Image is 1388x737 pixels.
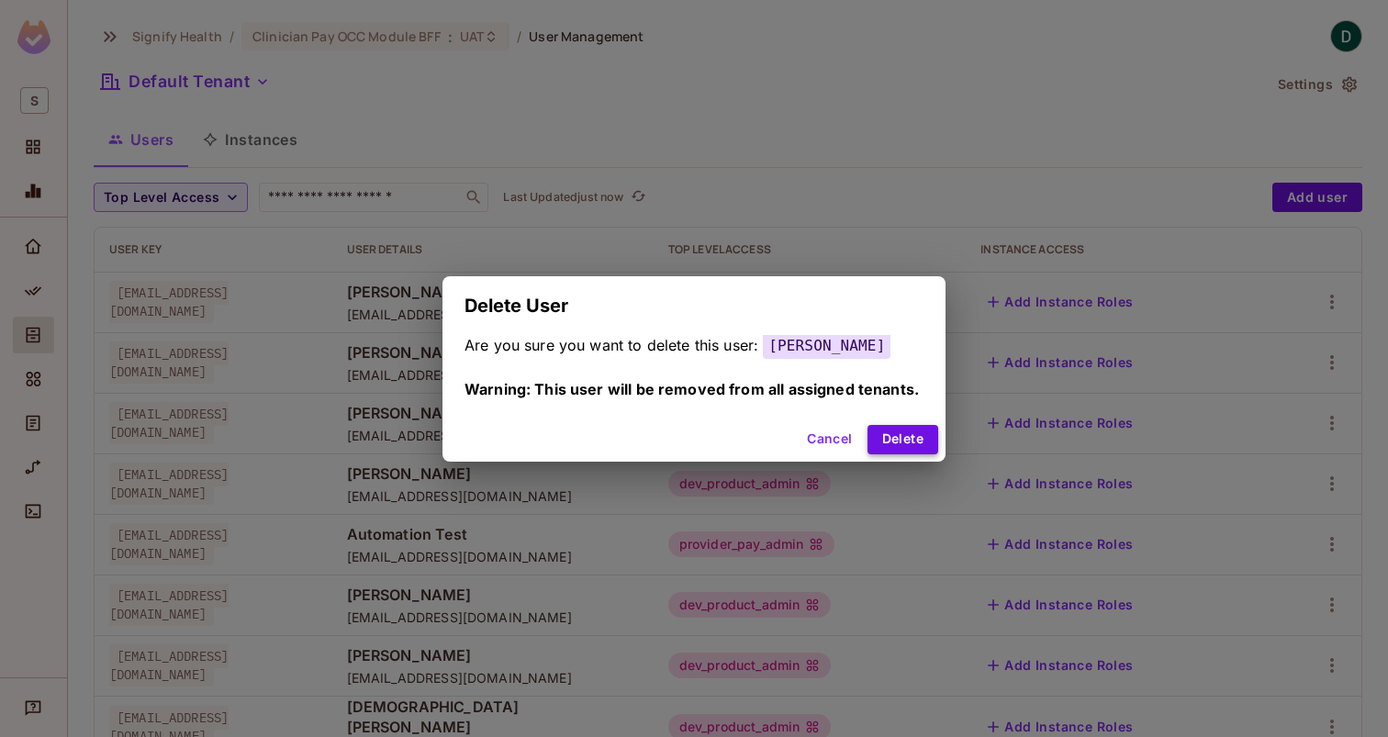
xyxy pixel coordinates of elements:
button: Delete [867,425,938,454]
span: Are you sure you want to delete this user: [465,336,758,354]
h2: Delete User [442,276,946,335]
span: [PERSON_NAME] [763,332,890,359]
span: Warning: This user will be removed from all assigned tenants. [465,380,919,398]
button: Cancel [800,425,859,454]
